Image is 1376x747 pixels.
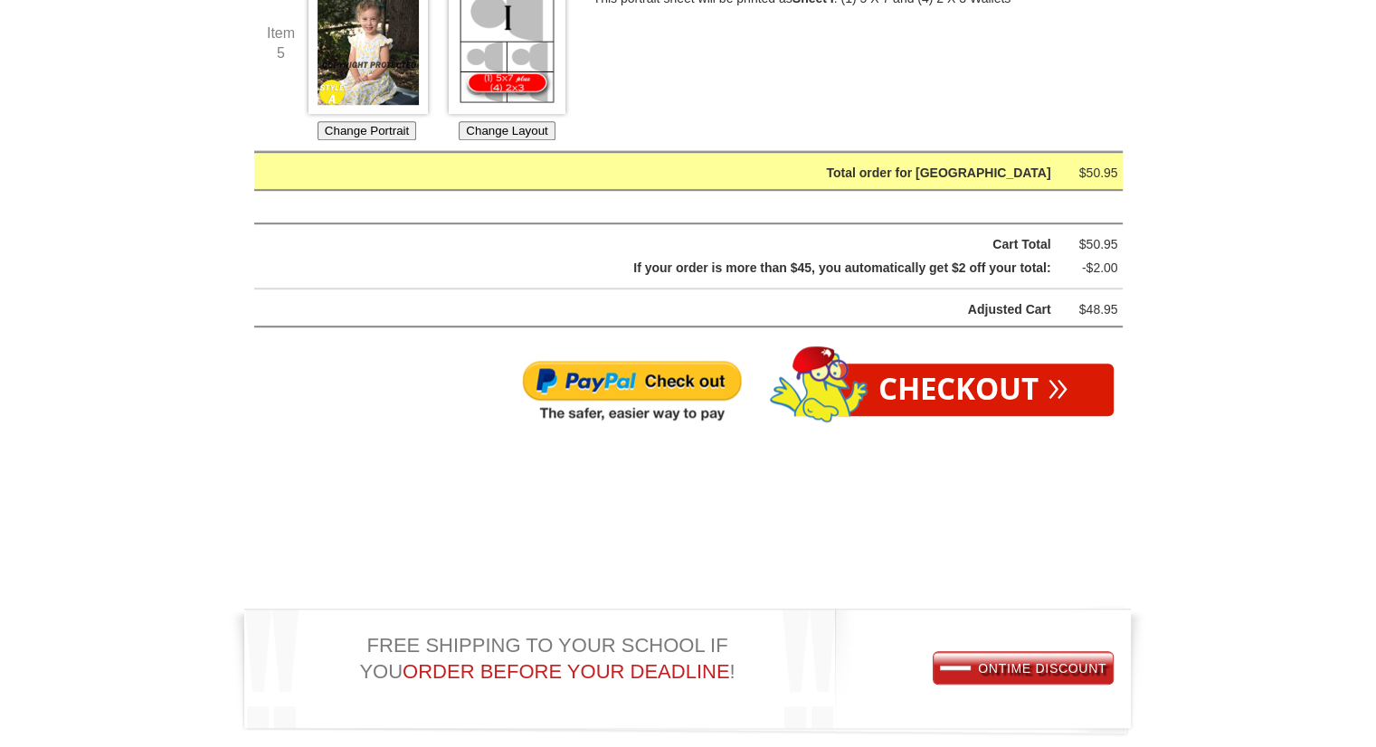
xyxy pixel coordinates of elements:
[1064,233,1118,256] div: $50.95
[833,364,1114,416] a: Checkout»
[300,162,1051,184] div: Total order for [GEOGRAPHIC_DATA]
[300,257,1051,279] div: If your order is more than $45, you automatically get $2 off your total:
[227,619,778,687] div: FREE SHIPPING TO YOUR SCHOOL IF YOU !
[403,660,729,683] span: ORDER BEFORE YOUR DEADLINE
[300,298,1051,321] div: Adjusted Cart
[934,652,1113,684] a: ONTIME DISCOUNT
[459,121,555,140] button: Change Layout
[940,661,1106,676] span: ONTIME DISCOUNT
[1048,374,1068,394] span: »
[254,24,308,62] div: Item 5
[300,233,1051,256] div: Cart Total
[318,121,416,140] button: Change Portrait
[1064,162,1118,184] div: $50.95
[1064,257,1118,279] div: -$2.00
[521,359,743,424] img: Paypal
[1064,298,1118,321] div: $48.95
